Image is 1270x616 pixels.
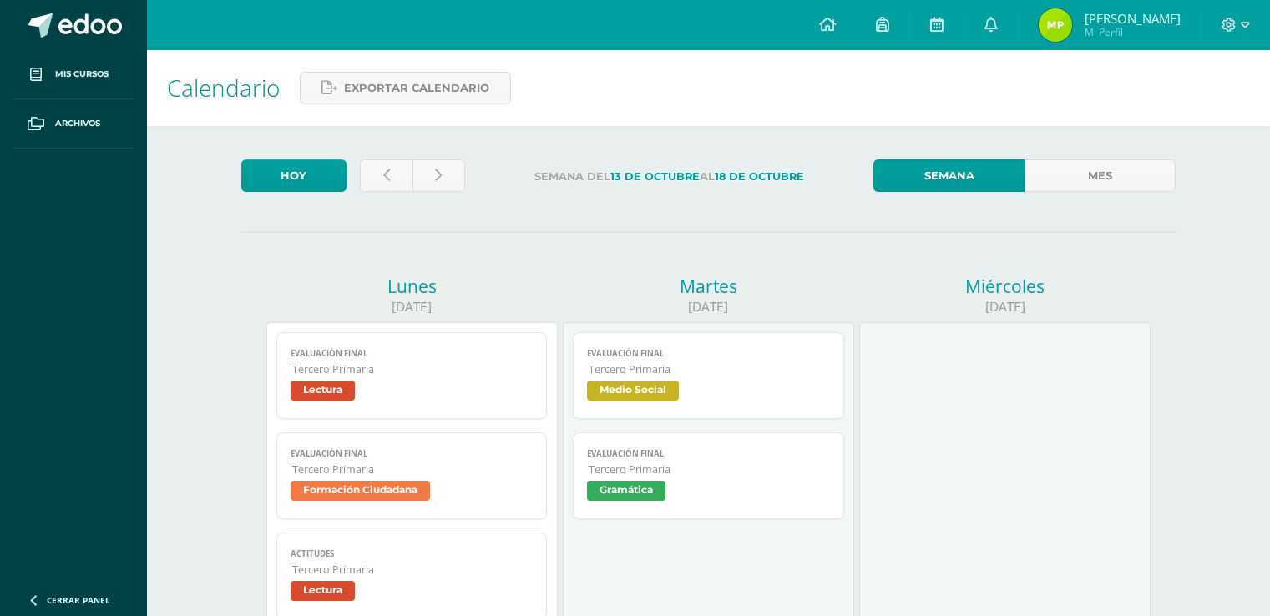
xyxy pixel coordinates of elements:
[587,381,679,401] span: Medio Social
[563,275,854,298] div: Martes
[241,159,347,192] a: Hoy
[276,332,548,419] a: Evaluación finalTercero PrimariaLectura
[55,117,100,130] span: Archivos
[13,99,134,149] a: Archivos
[291,448,534,459] span: EVALUACIÓN FINAL
[292,462,534,477] span: Tercero Primaria
[859,275,1151,298] div: Miércoles
[47,594,110,606] span: Cerrar panel
[715,170,804,183] strong: 18 de Octubre
[292,563,534,577] span: Tercero Primaria
[859,298,1151,316] div: [DATE]
[266,275,558,298] div: Lunes
[587,348,830,359] span: EVALUACIÓN FINAL
[300,72,511,104] a: Exportar calendario
[344,73,489,104] span: Exportar calendario
[1039,8,1072,42] img: 9cd3973802a06202bf24a306bd0e75ee.png
[13,50,134,99] a: Mis cursos
[1085,10,1181,27] span: [PERSON_NAME]
[589,362,830,376] span: Tercero Primaria
[55,68,109,81] span: Mis cursos
[1025,159,1176,192] a: Mes
[291,381,355,401] span: Lectura
[1085,25,1181,39] span: Mi Perfil
[873,159,1025,192] a: Semana
[292,362,534,376] span: Tercero Primaria
[587,481,665,501] span: Gramática
[291,581,355,601] span: Lectura
[167,72,280,104] span: Calendario
[266,298,558,316] div: [DATE]
[589,462,830,477] span: Tercero Primaria
[610,170,700,183] strong: 13 de Octubre
[291,548,534,559] span: ACTITUDES
[478,159,860,194] label: Semana del al
[276,432,548,519] a: EVALUACIÓN FINALTercero PrimariaFormación Ciudadana
[291,481,430,501] span: Formación Ciudadana
[563,298,854,316] div: [DATE]
[573,432,844,519] a: Evaluación finalTercero PrimariaGramática
[291,348,534,359] span: Evaluación final
[573,332,844,419] a: EVALUACIÓN FINALTercero PrimariaMedio Social
[587,448,830,459] span: Evaluación final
